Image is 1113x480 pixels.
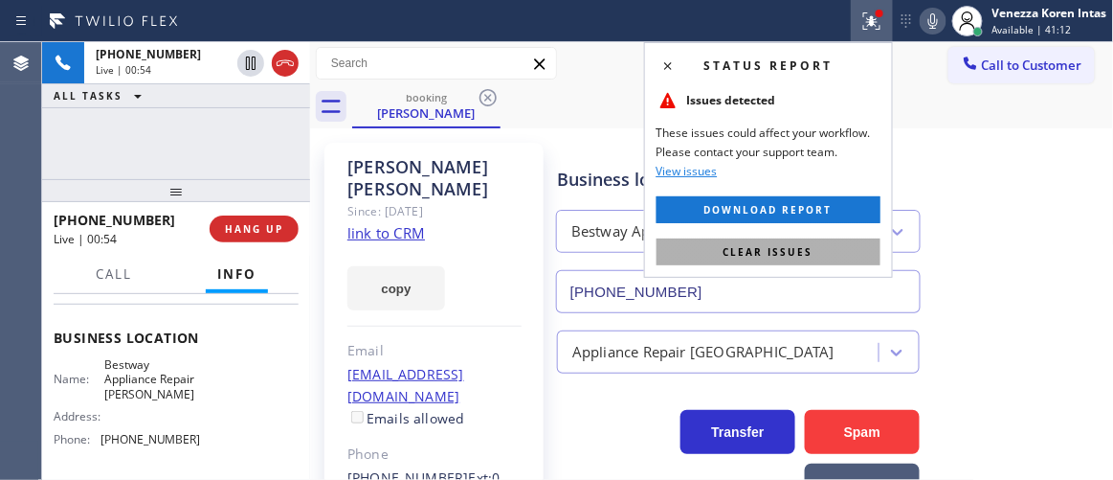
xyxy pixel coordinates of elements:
input: Phone Number [556,270,921,313]
span: Business location [54,329,299,347]
span: HANG UP [225,222,283,236]
span: ALL TASKS [54,89,122,103]
span: Address: [54,409,104,423]
button: Hang up [272,50,299,77]
span: Call to Customer [982,57,1082,74]
span: [PHONE_NUMBER] [54,211,175,229]
button: ALL TASKS [42,84,161,107]
input: Emails allowed [351,411,364,423]
div: Email [347,340,522,362]
div: Jerry Wu [354,85,499,126]
div: Phone [347,444,522,466]
button: Call to Customer [948,47,1095,83]
button: Transfer [680,410,795,454]
a: [EMAIL_ADDRESS][DOMAIN_NAME] [347,365,464,405]
span: Phone: [54,432,100,446]
button: HANG UP [210,216,299,242]
button: Call [84,256,144,293]
label: Emails allowed [347,409,465,427]
span: Live | 00:54 [96,63,151,77]
span: [PHONE_NUMBER] [100,432,201,446]
button: Hold Customer [237,50,264,77]
span: Info [217,265,256,283]
button: Spam [805,410,920,454]
span: Live | 00:54 [54,231,117,247]
button: Mute [920,8,946,34]
input: Search [317,48,556,79]
div: [PERSON_NAME] [PERSON_NAME] [347,156,522,200]
div: Business location [557,167,920,193]
div: Since: [DATE] [347,200,522,222]
a: link to CRM [347,223,425,242]
div: Bestway Appliance Repair [PERSON_NAME] [571,221,865,243]
span: Name: [54,372,104,386]
div: booking [354,90,499,104]
div: Venezza Koren Intas [992,5,1107,21]
span: Bestway Appliance Repair [PERSON_NAME] [104,357,200,401]
div: [PERSON_NAME] [354,104,499,122]
span: Available | 41:12 [992,23,1072,36]
span: [PHONE_NUMBER] [96,46,201,62]
div: Appliance Repair [GEOGRAPHIC_DATA] [572,341,835,363]
button: copy [347,266,445,310]
button: Info [206,256,268,293]
span: Call [96,265,132,283]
